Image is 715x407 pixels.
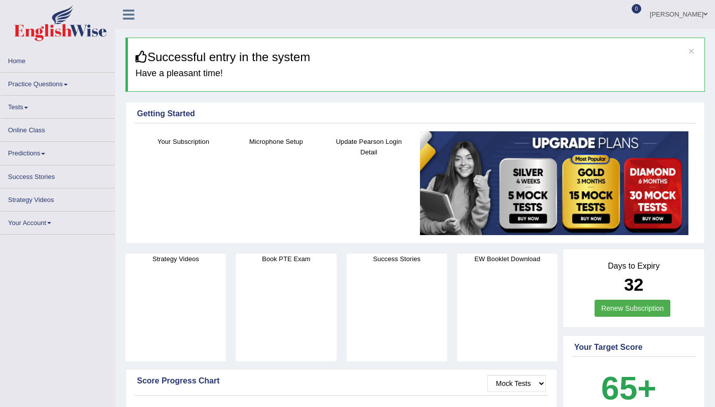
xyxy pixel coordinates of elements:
b: 65+ [601,370,656,406]
a: Your Account [1,212,115,231]
img: small5.jpg [420,131,688,235]
h4: Microphone Setup [235,136,318,147]
h4: Strategy Videos [125,254,226,264]
h4: Have a pleasant time! [135,69,697,79]
a: Success Stories [1,165,115,185]
button: × [688,46,694,56]
div: Getting Started [137,108,693,120]
div: Your Target Score [574,341,693,353]
h4: Days to Expiry [574,262,693,271]
span: 0 [632,4,642,14]
b: 32 [624,275,644,294]
h4: Success Stories [347,254,447,264]
h4: Book PTE Exam [236,254,336,264]
a: Tests [1,96,115,115]
h3: Successful entry in the system [135,51,697,64]
a: Home [1,50,115,69]
h4: Update Pearson Login Detail [328,136,410,157]
h4: EW Booklet Download [457,254,557,264]
h4: Your Subscription [142,136,225,147]
a: Online Class [1,119,115,138]
a: Renew Subscription [595,300,670,317]
a: Strategy Videos [1,188,115,208]
div: Score Progress Chart [137,375,546,387]
a: Practice Questions [1,73,115,92]
a: Predictions [1,142,115,161]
